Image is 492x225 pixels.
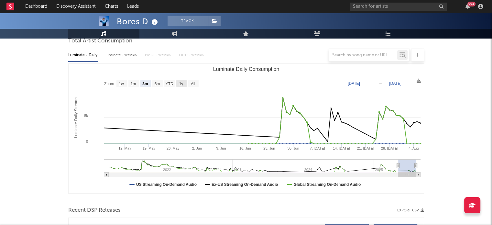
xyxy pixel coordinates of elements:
input: Search by song name or URL [329,53,397,58]
text: 26. May [167,146,180,150]
text: Zoom [104,82,114,86]
text: 1m [130,82,136,86]
text: 1w [119,82,124,86]
text: Global Streaming On-Demand Audio [293,182,361,187]
text: → [378,81,382,86]
text: 16. Jun [239,146,251,150]
text: US Streaming On-Demand Audio [136,182,197,187]
text: 0 [86,140,88,143]
span: Total Artist Consumption [68,37,132,45]
div: Bores D [117,16,159,27]
button: Export CSV [397,208,424,212]
button: Track [168,16,208,26]
text: Luminate Daily Consumption [213,66,279,72]
text: 3m [142,82,148,86]
text: 5k [84,114,88,118]
text: Ex-US Streaming On-Demand Audio [211,182,278,187]
div: 99 + [467,2,476,6]
text: 6m [154,82,160,86]
text: YTD [165,82,173,86]
text: 9. Jun [216,146,226,150]
text: 1y [179,82,183,86]
text: [DATE] [389,81,401,86]
text: 23. Jun [263,146,275,150]
span: Recent DSP Releases [68,207,121,214]
text: 2. Jun [192,146,202,150]
text: 14. [DATE] [333,146,350,150]
input: Search for artists [350,3,447,11]
text: 19. May [142,146,155,150]
text: 12. May [118,146,131,150]
text: 30. Jun [287,146,299,150]
text: 28. [DATE] [381,146,398,150]
text: [DATE] [348,81,360,86]
text: Luminate Daily Streams [73,97,78,138]
text: All [191,82,195,86]
text: 7. [DATE] [310,146,325,150]
button: 99+ [465,4,470,9]
svg: Luminate Daily Consumption [69,64,424,193]
text: 4. Aug [409,146,419,150]
text: 21. [DATE] [357,146,374,150]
